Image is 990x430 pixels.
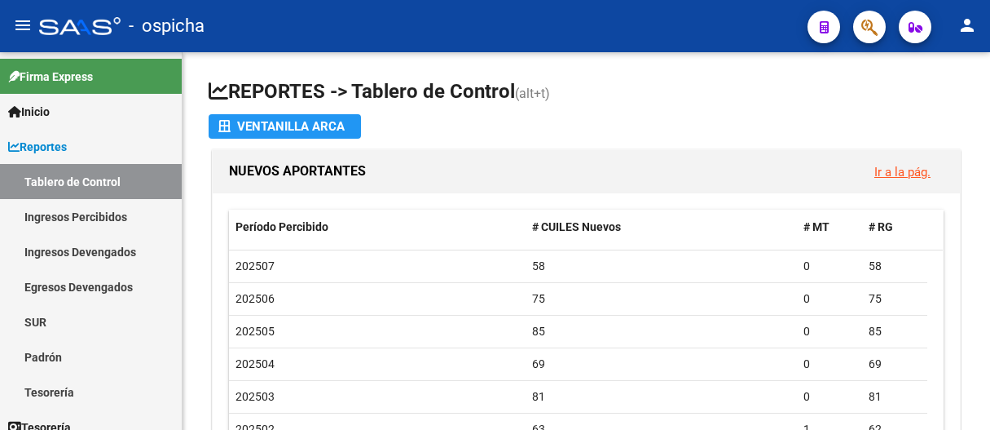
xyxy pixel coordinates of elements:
[803,388,856,406] div: 0
[209,114,361,139] button: Ventanilla ARCA
[869,257,921,276] div: 58
[13,16,33,35] mat-icon: menu
[8,138,67,156] span: Reportes
[526,210,798,245] datatable-header-cell: # CUILES Nuevos
[935,375,974,414] iframe: Intercom live chat
[869,220,893,233] span: # RG
[869,290,921,308] div: 75
[235,292,275,305] span: 202506
[862,210,927,245] datatable-header-cell: # RG
[869,355,921,374] div: 69
[532,220,621,233] span: # CUILES Nuevos
[229,163,366,179] span: NUEVOS APORTANTES
[209,78,964,107] h1: REPORTES -> Tablero de Control
[957,16,977,35] mat-icon: person
[515,86,550,101] span: (alt+t)
[803,257,856,276] div: 0
[869,322,921,341] div: 85
[235,390,275,403] span: 202503
[8,103,50,121] span: Inicio
[861,157,944,187] button: Ir a la pág.
[235,220,328,233] span: Período Percibido
[869,388,921,406] div: 81
[532,322,791,341] div: 85
[874,165,931,180] a: Ir a la pág.
[803,322,856,341] div: 0
[8,68,93,86] span: Firma Express
[235,325,275,338] span: 202505
[532,290,791,308] div: 75
[803,290,856,308] div: 0
[803,355,856,374] div: 0
[797,210,862,245] datatable-header-cell: # MT
[218,114,351,139] div: Ventanilla ARCA
[803,220,829,233] span: # MT
[129,8,205,44] span: - ospicha
[532,355,791,374] div: 69
[532,257,791,276] div: 58
[235,357,275,370] span: 202504
[229,210,526,245] datatable-header-cell: Período Percibido
[235,259,275,273] span: 202507
[532,388,791,406] div: 81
